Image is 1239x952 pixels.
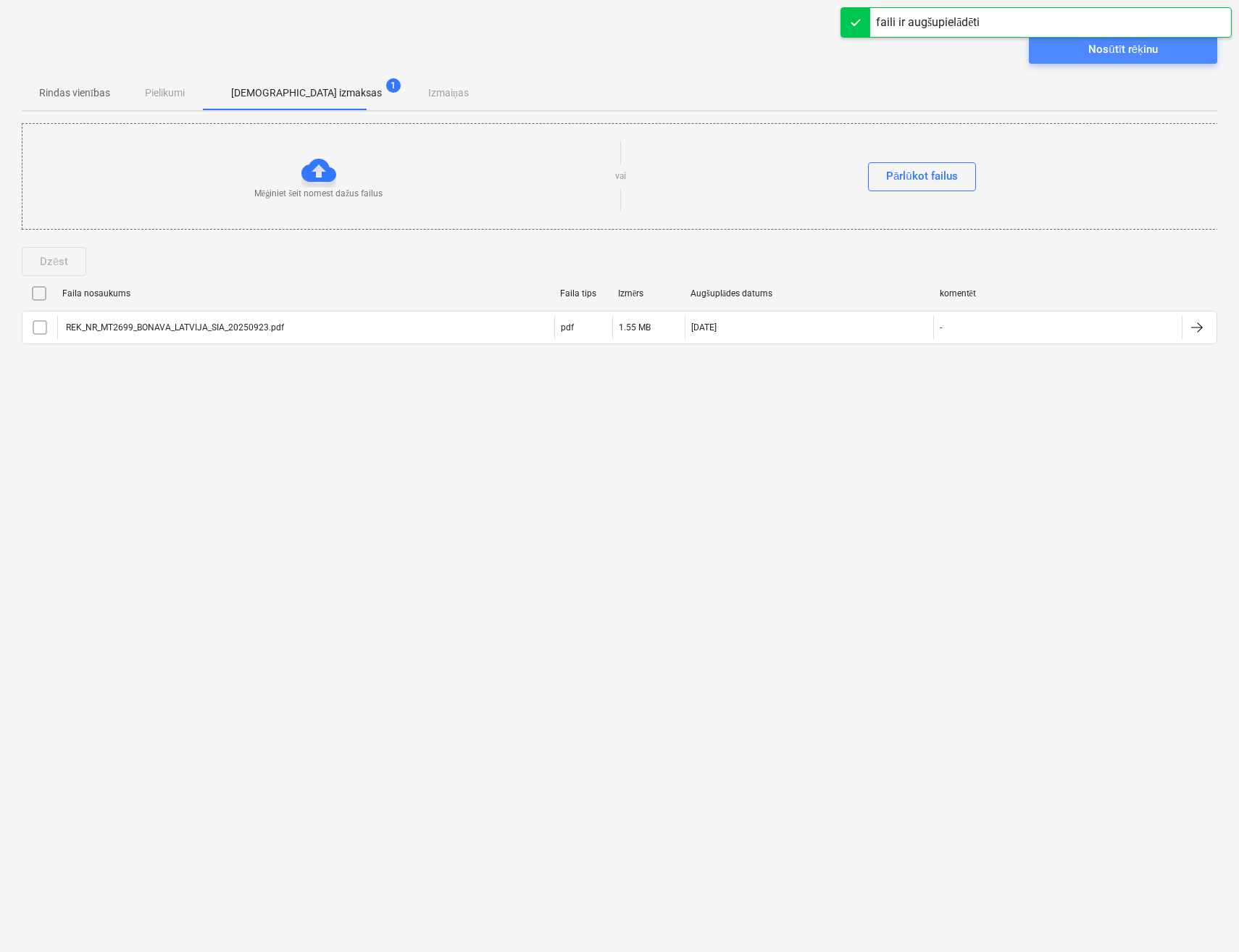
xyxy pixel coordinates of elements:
[691,322,717,333] div: [DATE]
[560,288,606,298] div: Faila tips
[940,288,1177,299] div: komentēt
[886,167,958,185] div: Pārlūkot failus
[940,322,942,333] div: -
[561,322,574,333] div: pdf
[868,162,976,191] button: Pārlūkot failus
[22,123,1219,230] div: Mēģiniet šeit nomest dažus failusvaiPārlūkot failus
[39,85,110,101] p: Rindas vienības
[254,188,383,200] p: Mēģiniet šeit nomest dažus failus
[691,288,928,299] div: Augšuplādes datums
[62,288,548,298] div: Faila nosaukums
[618,288,679,299] div: Izmērs
[876,14,980,31] div: faili ir augšupielādēti
[1088,40,1157,59] div: Nosūtīt rēķinu
[64,322,284,333] div: REK_NR_MT2699_BONAVA_LATVIJA_SIA_20250923.pdf
[386,78,401,93] span: 1
[615,170,626,183] p: vai
[1029,35,1217,64] button: Nosūtīt rēķinu
[619,322,651,333] div: 1.55 MB
[231,85,382,101] p: [DEMOGRAPHIC_DATA] izmaksas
